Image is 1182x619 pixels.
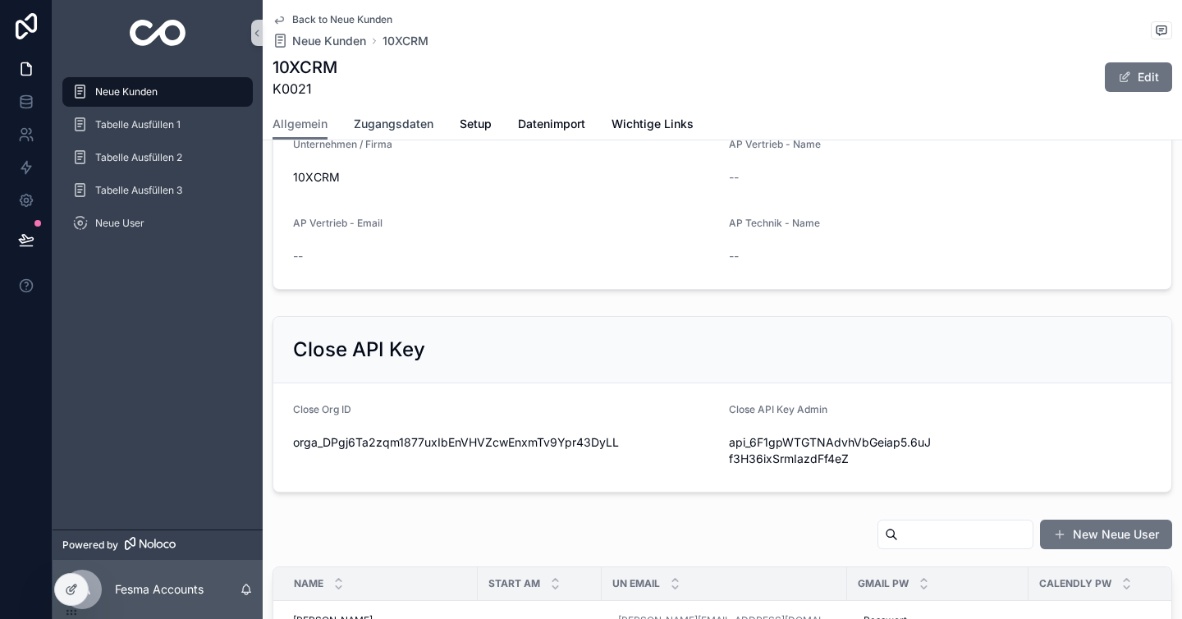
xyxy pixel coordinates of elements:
span: Back to Neue Kunden [292,13,392,26]
button: Edit [1105,62,1172,92]
span: -- [293,248,303,264]
span: Calendly Pw [1039,577,1111,590]
div: scrollable content [53,66,263,259]
span: Tabelle Ausfüllen 2 [95,151,182,164]
span: -- [729,248,739,264]
a: Datenimport [518,109,585,142]
a: Tabelle Ausfüllen 2 [62,143,253,172]
span: orga_DPgj6Ta2zqm1877uxIbEnVHVZcwEnxmTv9Ypr43DyLL [293,434,716,451]
span: Wichtige Links [612,116,694,132]
span: api_6F1gpWTGTNAdvhVbGeiap5.6uJf3H36ixSrmIazdFf4eZ [729,434,934,467]
span: Tabelle Ausfüllen 3 [95,184,182,197]
span: Gmail Pw [858,577,909,590]
span: Unternehmen / Firma [293,138,392,150]
a: Wichtige Links [612,109,694,142]
span: Zugangsdaten [354,116,433,132]
span: Setup [460,116,492,132]
a: 10XCRM [383,33,428,49]
a: Setup [460,109,492,142]
span: AP Vertrieb - Name [729,138,821,150]
span: Tabelle Ausfüllen 1 [95,118,181,131]
a: Zugangsdaten [354,109,433,142]
a: Tabelle Ausfüllen 3 [62,176,253,205]
span: AP Vertrieb - Email [293,217,383,229]
span: Close Org ID [293,403,351,415]
a: Neue Kunden [62,77,253,107]
span: K0021 [273,79,337,99]
span: Neue Kunden [292,33,366,49]
a: Allgemein [273,109,328,140]
h2: Close API Key [293,337,425,363]
span: Neue Kunden [95,85,158,99]
span: Start am [488,577,540,590]
span: Powered by [62,539,118,552]
a: Neue User [62,209,253,238]
button: New Neue User [1040,520,1172,549]
a: Powered by [53,530,263,560]
p: Fesma Accounts [115,581,204,598]
span: Datenimport [518,116,585,132]
a: Tabelle Ausfüllen 1 [62,110,253,140]
span: AP Technik - Name [729,217,820,229]
h1: 10XCRM [273,56,337,79]
span: -- [729,169,739,186]
a: Back to Neue Kunden [273,13,392,26]
span: UN Email [612,577,660,590]
span: Name [294,577,323,590]
span: 10XCRM [293,169,716,186]
img: App logo [130,20,186,46]
span: Neue User [95,217,144,230]
span: Close API Key Admin [729,403,827,415]
span: Allgemein [273,116,328,132]
a: Neue Kunden [273,33,366,49]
